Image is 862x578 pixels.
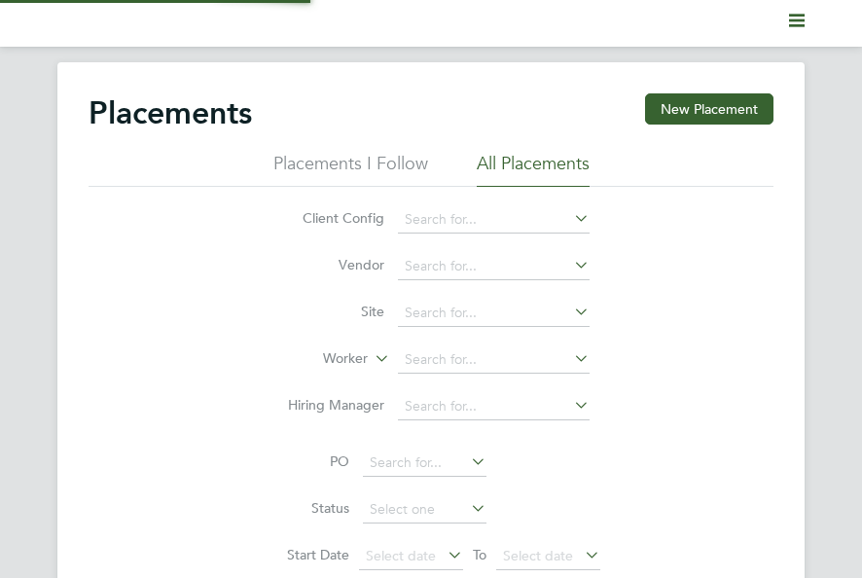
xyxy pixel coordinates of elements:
[262,452,349,470] label: PO
[272,256,384,273] label: Vendor
[262,499,349,517] label: Status
[262,546,349,563] label: Start Date
[273,152,428,187] li: Placements I Follow
[503,547,573,564] span: Select date
[272,396,384,414] label: Hiring Manager
[398,206,590,234] input: Search for...
[363,450,486,477] input: Search for...
[256,349,368,369] label: Worker
[398,300,590,327] input: Search for...
[272,303,384,320] label: Site
[272,209,384,227] label: Client Config
[366,547,436,564] span: Select date
[363,496,486,524] input: Select one
[398,393,590,420] input: Search for...
[89,93,252,132] h2: Placements
[467,542,492,567] span: To
[398,253,590,280] input: Search for...
[398,346,590,374] input: Search for...
[477,152,590,187] li: All Placements
[645,93,773,125] button: New Placement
